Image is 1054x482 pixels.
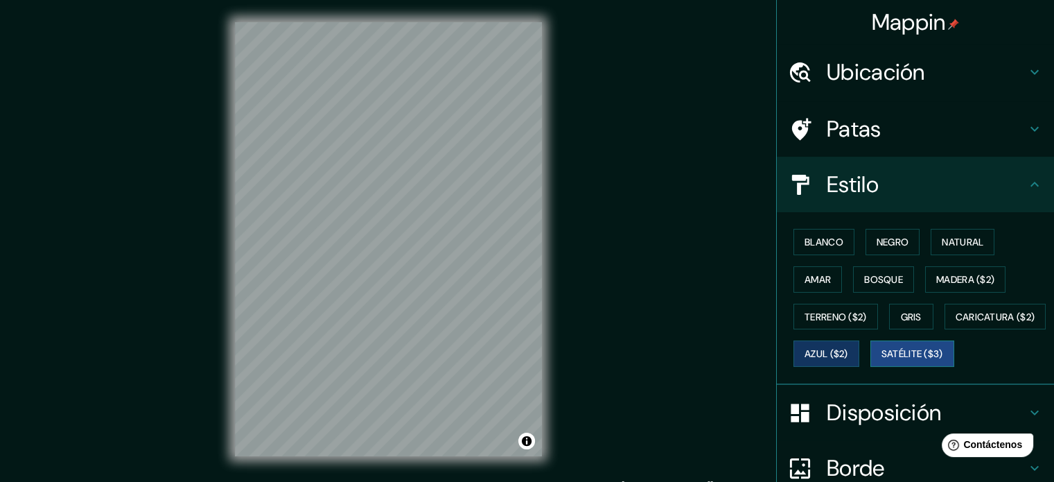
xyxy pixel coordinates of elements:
[936,273,994,286] font: Madera ($2)
[793,229,854,255] button: Blanco
[805,348,848,361] font: Azul ($2)
[235,22,542,456] canvas: Mapa
[777,157,1054,212] div: Estilo
[777,44,1054,100] div: Ubicación
[901,311,922,323] font: Gris
[945,304,1046,330] button: Caricatura ($2)
[805,311,867,323] font: Terreno ($2)
[827,398,941,427] font: Disposición
[827,114,881,144] font: Patas
[793,266,842,293] button: Amar
[881,348,943,361] font: Satélite ($3)
[853,266,914,293] button: Bosque
[793,304,878,330] button: Terreno ($2)
[956,311,1035,323] font: Caricatura ($2)
[777,385,1054,440] div: Disposición
[518,433,535,449] button: Activar o desactivar atribución
[793,341,859,367] button: Azul ($2)
[931,229,994,255] button: Natural
[827,170,879,199] font: Estilo
[925,266,1005,293] button: Madera ($2)
[942,236,983,248] font: Natural
[866,229,920,255] button: Negro
[777,101,1054,157] div: Patas
[805,273,831,286] font: Amar
[827,58,925,87] font: Ubicación
[877,236,909,248] font: Negro
[805,236,843,248] font: Blanco
[948,19,959,30] img: pin-icon.png
[870,341,954,367] button: Satélite ($3)
[889,304,933,330] button: Gris
[872,8,946,37] font: Mappin
[931,428,1039,467] iframe: Lanzador de widgets de ayuda
[864,273,903,286] font: Bosque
